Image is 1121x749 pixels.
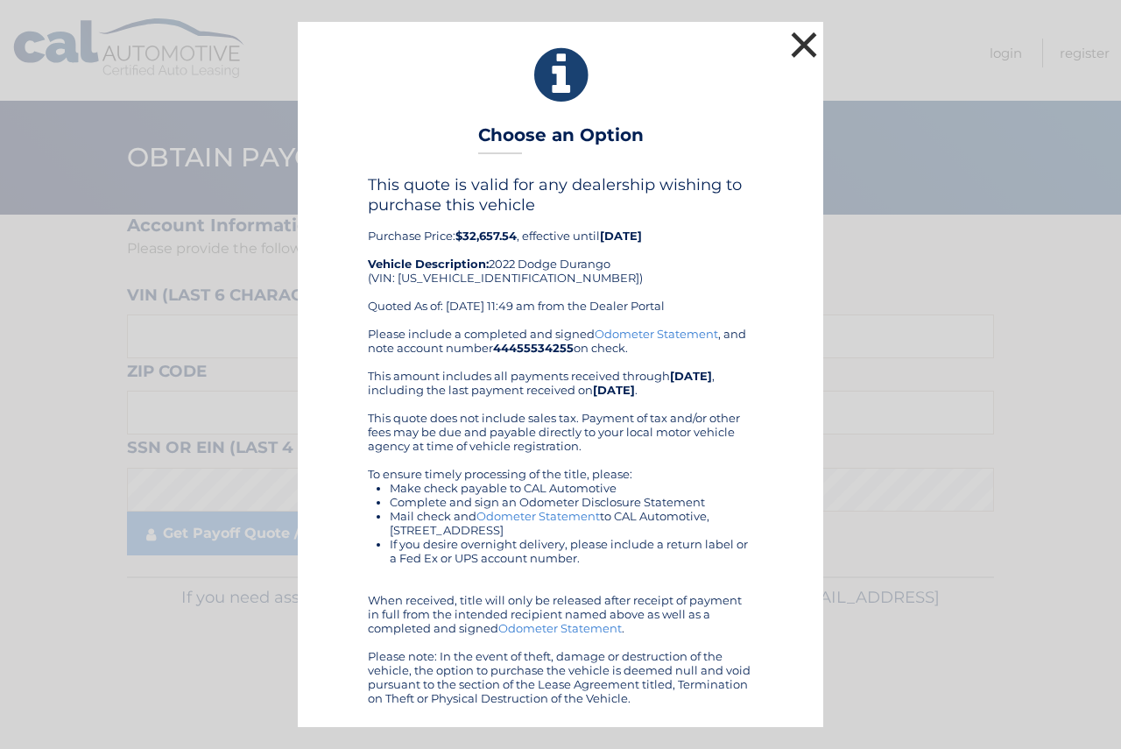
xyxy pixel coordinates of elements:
div: Please include a completed and signed , and note account number on check. This amount includes al... [368,327,753,705]
div: Purchase Price: , effective until 2022 Dodge Durango (VIN: [US_VEHICLE_IDENTIFICATION_NUMBER]) Qu... [368,175,753,326]
li: If you desire overnight delivery, please include a return label or a Fed Ex or UPS account number. [390,537,753,565]
h4: This quote is valid for any dealership wishing to purchase this vehicle [368,175,753,214]
b: 44455534255 [493,341,574,355]
strong: Vehicle Description: [368,257,489,271]
li: Make check payable to CAL Automotive [390,481,753,495]
b: [DATE] [593,383,635,397]
a: Odometer Statement [595,327,718,341]
a: Odometer Statement [498,621,622,635]
b: $32,657.54 [455,229,517,243]
button: × [786,27,821,62]
li: Mail check and to CAL Automotive, [STREET_ADDRESS] [390,509,753,537]
li: Complete and sign an Odometer Disclosure Statement [390,495,753,509]
b: [DATE] [600,229,642,243]
a: Odometer Statement [476,509,600,523]
h3: Choose an Option [478,124,644,155]
b: [DATE] [670,369,712,383]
